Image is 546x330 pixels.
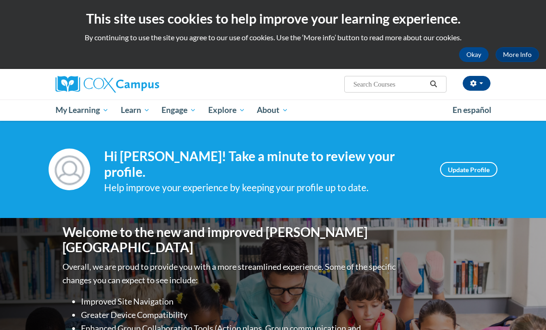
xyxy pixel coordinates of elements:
[49,149,90,190] img: Profile Image
[161,105,196,116] span: Engage
[257,105,288,116] span: About
[121,105,150,116] span: Learn
[7,9,539,28] h2: This site uses cookies to help improve your learning experience.
[251,100,295,121] a: About
[62,260,398,287] p: Overall, we are proud to provide you with a more streamlined experience. Some of the specific cha...
[81,308,398,322] li: Greater Device Compatibility
[7,32,539,43] p: By continuing to use the site you agree to our use of cookies. Use the ‘More info’ button to read...
[155,100,202,121] a: Engage
[208,105,245,116] span: Explore
[202,100,251,121] a: Explore
[463,76,490,91] button: Account Settings
[459,47,489,62] button: Okay
[62,224,398,255] h1: Welcome to the new and improved [PERSON_NAME][GEOGRAPHIC_DATA]
[447,100,497,120] a: En español
[453,105,491,115] span: En español
[56,76,159,93] img: Cox Campus
[56,76,191,93] a: Cox Campus
[427,79,441,90] button: Search
[81,295,398,308] li: Improved Site Navigation
[104,180,426,195] div: Help improve your experience by keeping your profile up to date.
[509,293,539,323] iframe: Button to launch messaging window
[115,100,156,121] a: Learn
[104,149,426,180] h4: Hi [PERSON_NAME]! Take a minute to review your profile.
[50,100,115,121] a: My Learning
[353,79,427,90] input: Search Courses
[56,105,109,116] span: My Learning
[496,47,539,62] a: More Info
[440,162,497,177] a: Update Profile
[49,100,497,121] div: Main menu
